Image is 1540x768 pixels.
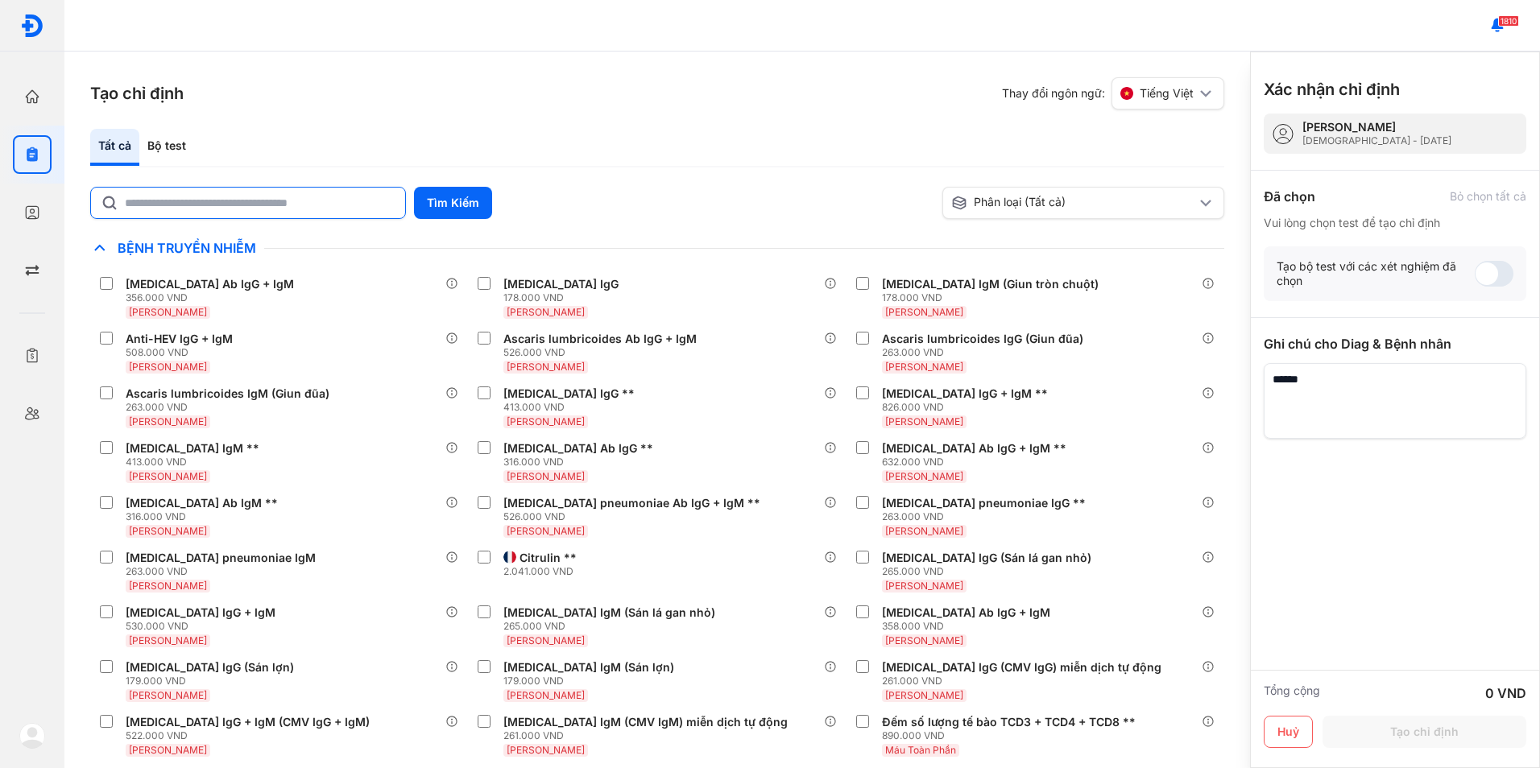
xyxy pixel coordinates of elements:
[19,723,45,749] img: logo
[503,456,660,469] div: 316.000 VND
[882,386,1048,401] div: [MEDICAL_DATA] IgG + IgM **
[507,689,585,701] span: [PERSON_NAME]
[503,510,767,523] div: 526.000 VND
[885,525,963,537] span: [PERSON_NAME]
[1277,259,1475,288] div: Tạo bộ test với các xét nghiệm đã chọn
[882,551,1091,565] div: [MEDICAL_DATA] IgG (Sán lá gan nhỏ)
[126,551,316,565] div: [MEDICAL_DATA] pneumoniae IgM
[503,277,619,291] div: [MEDICAL_DATA] IgG
[503,715,788,729] div: [MEDICAL_DATA] IgM (CMV IgM) miễn dịch tự động
[90,129,139,166] div: Tất cả
[126,715,370,729] div: [MEDICAL_DATA] IgG + IgM (CMV IgG + IgM)
[126,660,294,675] div: [MEDICAL_DATA] IgG (Sán lợn)
[882,675,1168,687] div: 261.000 VND
[882,510,1092,523] div: 263.000 VND
[885,634,963,646] span: [PERSON_NAME]
[129,580,207,592] span: [PERSON_NAME]
[885,306,963,318] span: [PERSON_NAME]
[885,580,963,592] span: [PERSON_NAME]
[126,291,300,304] div: 356.000 VND
[126,346,239,359] div: 508.000 VND
[139,129,194,166] div: Bộ test
[129,415,207,427] span: [PERSON_NAME]
[882,605,1050,620] div: [MEDICAL_DATA] Ab IgG + IgM
[126,620,282,633] div: 530.000 VND
[507,634,585,646] span: [PERSON_NAME]
[129,361,207,373] span: [PERSON_NAME]
[503,346,703,359] div: 526.000 VND
[885,744,956,756] span: Máu Toàn Phần
[882,620,1057,633] div: 358.000 VND
[126,729,376,742] div: 522.000 VND
[882,401,1054,414] div: 826.000 VND
[126,675,300,687] div: 179.000 VND
[882,441,1066,456] div: [MEDICAL_DATA] Ab IgG + IgM **
[882,565,1098,578] div: 265.000 VND
[126,386,329,401] div: Ascaris lumbricoides IgM (Giun đũa)
[126,277,294,291] div: [MEDICAL_DATA] Ab IgG + IgM
[1264,334,1526,353] div: Ghi chú cho Diag & Bệnh nhân
[129,470,207,482] span: [PERSON_NAME]
[1264,716,1313,748] button: Huỷ
[129,306,207,318] span: [PERSON_NAME]
[110,240,264,256] span: Bệnh Truyền Nhiễm
[1485,683,1526,703] div: 0 VND
[503,675,681,687] div: 179.000 VND
[1264,78,1400,101] h3: Xác nhận chỉ định
[885,689,963,701] span: [PERSON_NAME]
[882,332,1083,346] div: Ascaris lumbricoides IgG (Giun đũa)
[129,744,207,756] span: [PERSON_NAME]
[1264,187,1315,206] div: Đã chọn
[1264,216,1526,230] div: Vui lòng chọn test để tạo chỉ định
[20,14,44,38] img: logo
[1002,77,1224,109] div: Thay đổi ngôn ngữ:
[1140,86,1194,101] span: Tiếng Việt
[1498,15,1519,27] span: 1810
[129,634,207,646] span: [PERSON_NAME]
[503,660,674,675] div: [MEDICAL_DATA] IgM (Sán lợn)
[882,456,1073,469] div: 632.000 VND
[507,744,585,756] span: [PERSON_NAME]
[507,415,585,427] span: [PERSON_NAME]
[503,729,794,742] div: 261.000 VND
[1450,189,1526,204] div: Bỏ chọn tất cả
[882,346,1090,359] div: 263.000 VND
[126,565,322,578] div: 263.000 VND
[126,441,259,456] div: [MEDICAL_DATA] IgM **
[503,291,625,304] div: 178.000 VND
[90,82,184,105] h3: Tạo chỉ định
[1302,120,1451,134] div: [PERSON_NAME]
[503,332,697,346] div: Ascaris lumbricoides Ab IgG + IgM
[503,605,715,620] div: [MEDICAL_DATA] IgM (Sán lá gan nhỏ)
[1323,716,1526,748] button: Tạo chỉ định
[1264,683,1320,703] div: Tổng cộng
[503,386,635,401] div: [MEDICAL_DATA] IgG **
[126,605,275,620] div: [MEDICAL_DATA] IgG + IgM
[414,187,492,219] button: Tìm Kiếm
[129,525,207,537] span: [PERSON_NAME]
[882,729,1142,742] div: 890.000 VND
[882,496,1086,510] div: [MEDICAL_DATA] pneumoniae IgG **
[126,332,233,346] div: Anti-HEV IgG + IgM
[126,510,284,523] div: 316.000 VND
[520,551,577,565] div: Citrulin **
[882,715,1136,729] div: Đếm số lượng tế bào TCD3 + TCD4 + TCD8 **
[885,470,963,482] span: [PERSON_NAME]
[126,496,278,510] div: [MEDICAL_DATA] Ab IgM **
[503,565,583,578] div: 2.041.000 VND
[507,525,585,537] span: [PERSON_NAME]
[1302,134,1451,147] div: [DEMOGRAPHIC_DATA] - [DATE]
[507,470,585,482] span: [PERSON_NAME]
[507,306,585,318] span: [PERSON_NAME]
[126,401,336,414] div: 263.000 VND
[126,456,266,469] div: 413.000 VND
[951,195,1196,211] div: Phân loại (Tất cả)
[503,401,641,414] div: 413.000 VND
[507,361,585,373] span: [PERSON_NAME]
[882,291,1105,304] div: 178.000 VND
[882,277,1099,291] div: [MEDICAL_DATA] IgM (Giun tròn chuột)
[503,496,760,510] div: [MEDICAL_DATA] pneumoniae Ab IgG + IgM **
[503,620,722,633] div: 265.000 VND
[885,361,963,373] span: [PERSON_NAME]
[129,689,207,701] span: [PERSON_NAME]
